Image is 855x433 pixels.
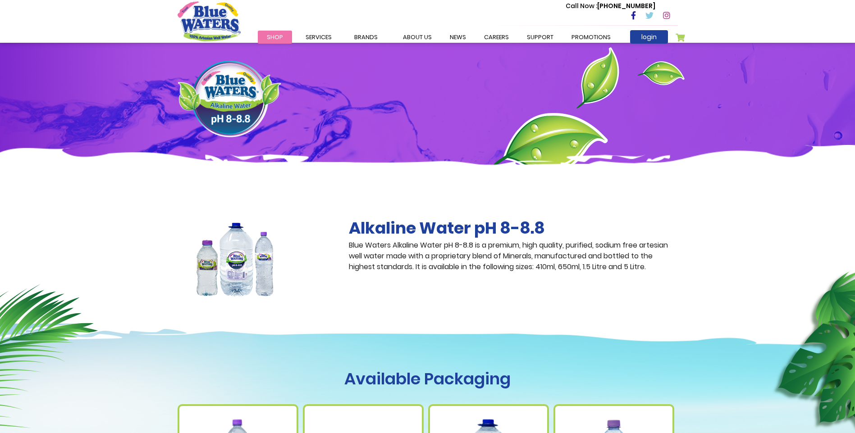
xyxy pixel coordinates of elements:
[566,1,655,11] p: [PHONE_NUMBER]
[394,31,441,44] a: about us
[306,33,332,41] span: Services
[566,1,597,10] span: Call Now :
[562,31,620,44] a: Promotions
[441,31,475,44] a: News
[518,31,562,44] a: support
[178,1,241,41] a: store logo
[349,240,678,272] p: Blue Waters Alkaline Water pH 8-8.8 is a premium, high quality, purified, sodium free artesian we...
[354,33,378,41] span: Brands
[178,369,678,388] h1: Available Packaging
[630,30,668,44] a: login
[349,218,678,238] h2: Alkaline Water pH 8-8.8
[267,33,283,41] span: Shop
[475,31,518,44] a: careers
